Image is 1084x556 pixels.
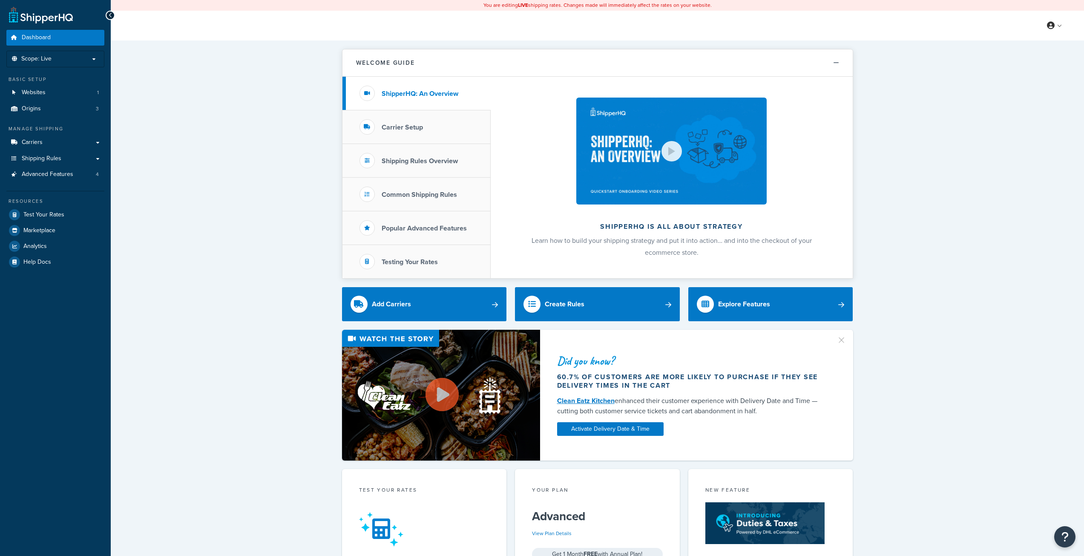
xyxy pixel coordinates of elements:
[6,167,104,182] a: Advanced Features4
[545,298,584,310] div: Create Rules
[22,139,43,146] span: Carriers
[382,225,467,232] h3: Popular Advanced Features
[22,105,41,112] span: Origins
[23,211,64,219] span: Test Your Rates
[6,76,104,83] div: Basic Setup
[6,254,104,270] a: Help Docs
[532,530,572,537] a: View Plan Details
[6,125,104,133] div: Manage Shipping
[22,34,51,41] span: Dashboard
[22,89,46,96] span: Websites
[22,171,73,178] span: Advanced Features
[532,510,663,523] h5: Advanced
[515,287,680,321] a: Create Rules
[557,396,615,406] a: Clean Eatz Kitchen
[6,151,104,167] a: Shipping Rules
[557,396,826,416] div: enhanced their customer experience with Delivery Date and Time — cutting both customer service ti...
[21,55,52,63] span: Scope: Live
[688,287,853,321] a: Explore Features
[532,236,812,257] span: Learn how to build your shipping strategy and put it into action… and into the checkout of your e...
[356,60,415,66] h2: Welcome Guide
[96,171,99,178] span: 4
[1054,526,1075,547] button: Open Resource Center
[382,157,458,165] h3: Shipping Rules Overview
[513,223,830,230] h2: ShipperHQ is all about strategy
[6,85,104,101] a: Websites1
[557,373,826,390] div: 60.7% of customers are more likely to purchase if they see delivery times in the cart
[6,223,104,238] a: Marketplace
[6,85,104,101] li: Websites
[96,105,99,112] span: 3
[6,167,104,182] li: Advanced Features
[382,90,458,98] h3: ShipperHQ: An Overview
[6,101,104,117] a: Origins3
[6,207,104,222] a: Test Your Rates
[342,49,853,77] button: Welcome Guide
[532,486,663,496] div: Your Plan
[718,298,770,310] div: Explore Features
[382,124,423,131] h3: Carrier Setup
[518,1,528,9] b: LIVE
[576,98,766,205] img: ShipperHQ is all about strategy
[372,298,411,310] div: Add Carriers
[6,198,104,205] div: Resources
[359,486,490,496] div: Test your rates
[705,486,836,496] div: New Feature
[342,330,540,461] img: Video thumbnail
[6,239,104,254] a: Analytics
[382,191,457,199] h3: Common Shipping Rules
[23,227,55,234] span: Marketplace
[97,89,99,96] span: 1
[557,355,826,367] div: Did you know?
[6,30,104,46] a: Dashboard
[22,155,61,162] span: Shipping Rules
[6,101,104,117] li: Origins
[23,243,47,250] span: Analytics
[557,422,664,436] a: Activate Delivery Date & Time
[382,258,438,266] h3: Testing Your Rates
[23,259,51,266] span: Help Docs
[342,287,507,321] a: Add Carriers
[6,135,104,150] a: Carriers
